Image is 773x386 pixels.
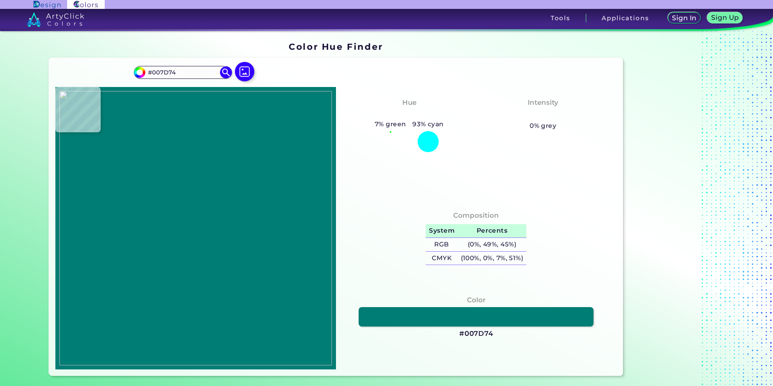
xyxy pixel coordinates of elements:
h3: Applications [602,15,649,21]
h4: Hue [402,97,416,108]
h5: 7% green [372,119,409,129]
img: icon picture [235,62,254,81]
h3: Vibrant [526,110,561,119]
h5: Sign Up [712,15,737,21]
h5: 93% cyan [409,119,447,129]
h5: (100%, 0%, 7%, 51%) [458,252,526,265]
h5: (0%, 49%, 45%) [458,238,526,251]
h5: System [426,224,457,238]
h5: 0% grey [530,121,556,131]
iframe: Advertisement [626,39,727,379]
h1: Color Hue Finder [289,40,383,53]
h3: #007D74 [459,329,493,339]
h3: Tools [551,15,570,21]
img: logo_artyclick_colors_white.svg [27,12,84,27]
h4: Composition [453,210,499,221]
img: icon search [220,66,232,78]
a: Sign Up [709,13,741,23]
img: ArtyClick Design logo [34,1,61,8]
h5: CMYK [426,252,457,265]
h5: Sign In [673,15,695,21]
h4: Color [467,294,486,306]
input: type color.. [145,67,220,78]
h3: Cyan [396,110,422,119]
h5: RGB [426,238,457,251]
h5: Percents [458,224,526,238]
img: 3f749858-e882-464b-903c-a4980bc6eda5 [59,91,332,365]
h4: Intensity [528,97,558,108]
a: Sign In [670,13,699,23]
